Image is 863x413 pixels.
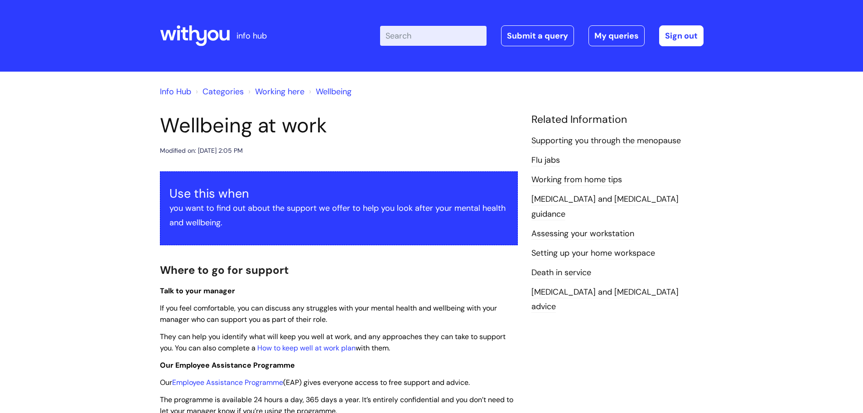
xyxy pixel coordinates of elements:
a: Assessing your workstation [531,228,634,240]
a: My queries [588,25,645,46]
a: Death in service [531,267,591,279]
span: Where to go for support [160,263,289,277]
div: Modified on: [DATE] 2:05 PM [160,145,243,156]
a: Flu jabs [531,155,560,166]
span: If you feel comfortable, you can discuss any struggles with your mental health and wellbeing with... [160,303,497,324]
a: Wellbeing [316,86,352,97]
span: They can help you identify what will keep you well at work, and any approaches they can take to s... [160,332,506,353]
span: Talk to your manager [160,286,235,296]
p: info hub [236,29,267,43]
a: Supporting you through the menopause [531,135,681,147]
a: Working here [255,86,304,97]
span: with them. [356,343,390,353]
div: | - [380,25,704,46]
a: Info Hub [160,86,191,97]
h4: Related Information [531,113,704,126]
a: Categories [202,86,244,97]
input: Search [380,26,487,46]
p: you want to find out about the support we offer to help you look after your mental health and wel... [169,201,508,230]
span: Our Employee Assistance Programme [160,360,295,370]
a: [MEDICAL_DATA] and [MEDICAL_DATA] advice [531,287,679,313]
li: Working here [246,84,304,99]
li: Solution home [193,84,244,99]
a: Setting up your home workspace [531,248,655,259]
a: Sign out [659,25,704,46]
h3: Use this when [169,186,508,201]
span: Our (EAP) gives everyone access to free support and advice. [160,378,470,387]
a: Submit a query [501,25,574,46]
a: [MEDICAL_DATA] and [MEDICAL_DATA] guidance [531,194,679,220]
h1: Wellbeing at work [160,113,518,138]
a: Employee Assistance Programme [172,378,283,387]
a: How to keep well at work plan [257,343,356,353]
a: Working from home tips [531,174,622,186]
li: Wellbeing [307,84,352,99]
